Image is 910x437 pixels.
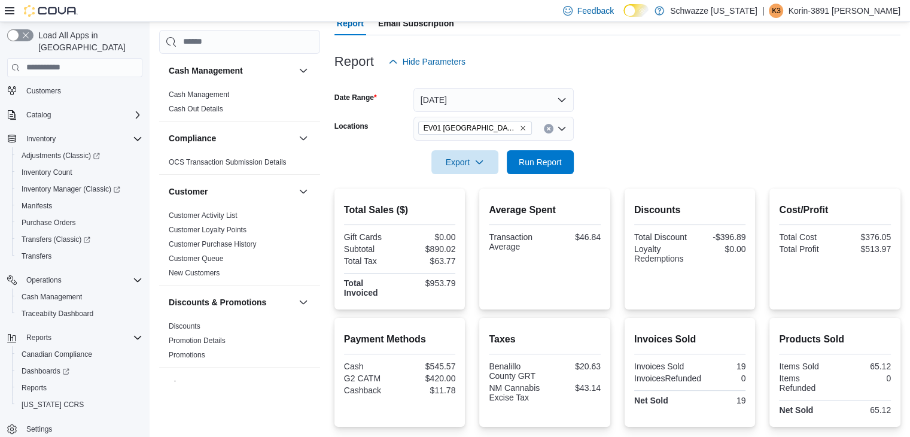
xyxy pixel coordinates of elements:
[12,214,147,231] button: Purchase Orders
[489,362,542,381] div: Benalillo County GRT
[17,165,142,180] span: Inventory Count
[12,346,147,363] button: Canadian Compliance
[22,151,100,160] span: Adjustments (Classic)
[17,232,95,247] a: Transfers (Classic)
[169,378,200,390] h3: Finance
[670,4,757,18] p: Schwazze [US_STATE]
[17,182,125,196] a: Inventory Manager (Classic)
[26,275,62,285] span: Operations
[17,306,98,321] a: Traceabilty Dashboard
[22,235,90,244] span: Transfers (Classic)
[169,158,287,166] a: OCS Transaction Submission Details
[159,319,320,367] div: Discounts & Promotions
[169,269,220,277] a: New Customers
[402,386,455,395] div: $11.78
[779,244,832,254] div: Total Profit
[22,108,56,122] button: Catalog
[17,148,105,163] a: Adjustments (Classic)
[169,105,223,113] a: Cash Out Details
[337,11,364,35] span: Report
[22,330,142,345] span: Reports
[779,362,832,371] div: Items Sold
[344,332,456,347] h2: Payment Methods
[838,374,891,383] div: 0
[296,377,311,392] button: Finance
[2,131,147,147] button: Inventory
[17,165,77,180] a: Inventory Count
[634,244,687,263] div: Loyalty Redemptions
[378,11,454,35] span: Email Subscription
[402,362,455,371] div: $545.57
[634,396,668,405] strong: Net Sold
[519,156,562,168] span: Run Report
[779,405,813,415] strong: Net Sold
[12,305,147,322] button: Traceabilty Dashboard
[17,397,89,412] a: [US_STATE] CCRS
[17,347,97,362] a: Canadian Compliance
[334,54,374,69] h3: Report
[344,386,397,395] div: Cashback
[22,168,72,177] span: Inventory Count
[2,107,147,123] button: Catalog
[692,362,745,371] div: 19
[507,150,574,174] button: Run Report
[402,278,455,288] div: $953.79
[17,364,74,378] a: Dashboards
[557,124,567,133] button: Open list of options
[17,182,142,196] span: Inventory Manager (Classic)
[692,232,745,242] div: -$396.89
[22,422,57,436] a: Settings
[706,374,745,383] div: 0
[489,203,601,217] h2: Average Spent
[169,268,220,278] span: New Customers
[169,226,246,234] a: Customer Loyalty Points
[17,364,142,378] span: Dashboards
[12,289,147,305] button: Cash Management
[169,239,257,249] span: Customer Purchase History
[169,254,223,263] a: Customer Queue
[779,374,832,393] div: Items Refunded
[17,290,87,304] a: Cash Management
[169,296,266,308] h3: Discounts & Promotions
[403,56,465,68] span: Hide Parameters
[169,211,238,220] a: Customer Activity List
[334,93,377,102] label: Date Range
[296,184,311,199] button: Customer
[439,150,491,174] span: Export
[169,225,246,235] span: Customer Loyalty Points
[22,184,120,194] span: Inventory Manager (Classic)
[634,232,687,242] div: Total Discount
[22,421,142,436] span: Settings
[344,278,378,298] strong: Total Invoiced
[17,148,142,163] span: Adjustments (Classic)
[402,232,455,242] div: $0.00
[634,362,687,371] div: Invoices Sold
[344,362,397,371] div: Cash
[17,216,142,230] span: Purchase Orders
[547,362,601,371] div: $20.63
[17,199,142,213] span: Manifests
[762,4,765,18] p: |
[779,232,832,242] div: Total Cost
[169,186,294,198] button: Customer
[12,380,147,396] button: Reports
[634,332,746,347] h2: Invoices Sold
[22,273,66,287] button: Operations
[169,132,294,144] button: Compliance
[544,124,553,133] button: Clear input
[169,240,257,248] a: Customer Purchase History
[344,374,397,383] div: G2 CATM
[169,322,200,330] a: Discounts
[169,186,208,198] h3: Customer
[22,383,47,393] span: Reports
[169,351,205,359] a: Promotions
[489,232,542,251] div: Transaction Average
[623,4,649,17] input: Dark Mode
[431,150,498,174] button: Export
[779,203,891,217] h2: Cost/Profit
[788,4,900,18] p: Korin-3891 [PERSON_NAME]
[334,122,369,131] label: Locations
[159,87,320,121] div: Cash Management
